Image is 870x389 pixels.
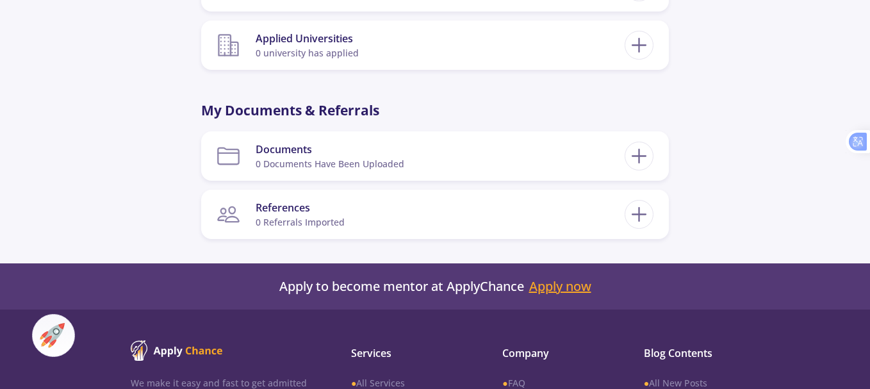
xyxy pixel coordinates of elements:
a: Apply now [529,279,591,294]
div: 0 documents have been uploaded [256,157,404,170]
p: My Documents & Referrals [201,101,669,121]
span: Company [502,345,602,361]
span: 0 university has applied [256,47,359,59]
img: ApplyChance logo [131,340,223,361]
span: Blog Contents [644,345,739,361]
div: Applied Universities [256,31,359,46]
img: ac-market [40,323,65,348]
b: ● [351,377,356,389]
div: Documents [256,142,404,157]
div: References [256,200,345,215]
span: Services [351,345,461,361]
b: ● [502,377,507,389]
div: 0 referrals imported [256,215,345,229]
b: ● [644,377,649,389]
